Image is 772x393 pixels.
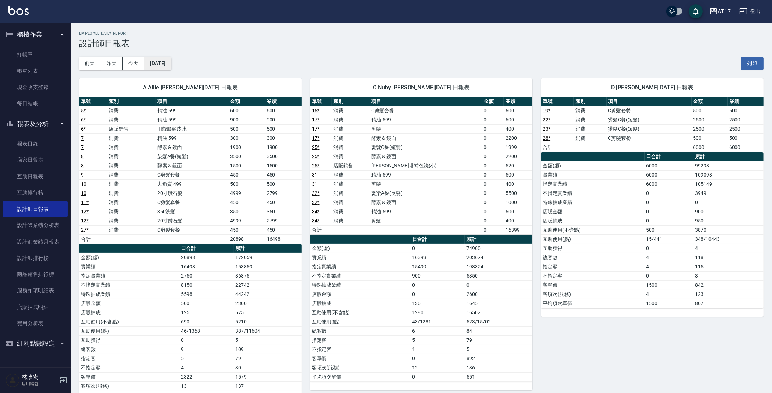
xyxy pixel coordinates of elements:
th: 單號 [79,97,107,106]
td: 15499 [410,262,465,271]
td: 消費 [574,106,607,115]
td: 精油-599 [156,115,228,124]
td: 0 [410,290,465,299]
td: 0 [410,280,465,290]
a: 設計師日報表 [3,201,68,217]
td: C剪髮套餐 [156,198,228,207]
td: 842 [693,280,763,290]
td: 500 [728,133,764,143]
td: 3949 [693,189,763,198]
h3: 設計師日報表 [79,38,764,48]
button: [DATE] [144,57,171,70]
td: 6000 [645,179,694,189]
td: 店販銷售 [332,161,369,170]
table: a dense table [79,97,302,244]
td: 950 [693,216,763,225]
td: 400 [504,216,532,225]
td: 6000 [645,161,694,170]
a: 現金收支登錄 [3,79,68,95]
td: 3500 [265,152,302,161]
td: 5500 [504,189,532,198]
td: 消費 [107,115,155,124]
td: 不指定實業績 [310,271,410,280]
td: 0 [482,170,504,179]
td: 0 [410,244,465,253]
a: 互助日報表 [3,168,68,185]
td: 118 [693,253,763,262]
td: 金額(虛) [541,161,644,170]
td: 店販抽成 [310,299,410,308]
th: 日合計 [645,152,694,161]
td: 450 [265,225,302,234]
a: 8 [81,163,84,168]
th: 業績 [728,97,764,106]
td: 消費 [107,152,155,161]
td: 115 [693,262,763,271]
td: 6000 [728,143,764,152]
h5: 林政宏 [22,374,58,381]
td: C剪髮套餐 [369,106,482,115]
a: 打帳單 [3,47,68,63]
td: 金額(虛) [310,244,410,253]
td: 300 [228,133,265,143]
td: 4999 [228,189,265,198]
td: 16498 [179,262,234,271]
a: 8 [81,154,84,159]
td: 消費 [332,143,369,152]
td: 消費 [107,133,155,143]
td: 0 [482,124,504,133]
td: 4 [645,290,694,299]
td: 0 [482,225,504,234]
span: C Nuby [PERSON_NAME][DATE] 日報表 [319,84,524,91]
td: 0 [482,143,504,152]
td: 客單價 [541,280,644,290]
td: 900 [265,115,302,124]
td: 2500 [728,124,764,133]
td: 600 [504,106,532,115]
td: 消費 [107,161,155,170]
th: 業績 [265,97,302,106]
td: 消費 [107,106,155,115]
td: 消費 [574,124,607,133]
th: 項目 [607,97,692,106]
a: 10 [81,181,86,187]
td: 20898 [179,253,234,262]
td: 消費 [574,115,607,124]
td: 消費 [332,198,369,207]
td: 消費 [332,170,369,179]
td: 特殊抽成業績 [541,198,644,207]
td: 實業績 [310,253,410,262]
td: 400 [504,124,532,133]
th: 累計 [693,152,763,161]
a: 商品銷售排行榜 [3,266,68,282]
td: 指定客 [541,262,644,271]
a: 設計師排行榜 [3,250,68,266]
td: 2750 [179,271,234,280]
td: 消費 [332,115,369,124]
td: 153859 [234,262,301,271]
td: 2300 [234,299,301,308]
td: 酵素 & 鏡面 [369,152,482,161]
td: 4 [693,244,763,253]
td: 172059 [234,253,301,262]
a: 費用分析表 [3,315,68,332]
td: 不指定實業績 [79,280,179,290]
td: 消費 [332,216,369,225]
td: 0 [482,115,504,124]
td: 1645 [465,299,532,308]
td: 350洗髮 [156,207,228,216]
th: 金額 [482,97,504,106]
td: 消費 [107,143,155,152]
td: 500 [265,124,302,133]
td: 0 [482,161,504,170]
td: 4 [645,253,694,262]
div: AT17 [718,7,731,16]
td: 500 [265,179,302,189]
td: 500 [692,133,728,143]
td: 燙髮C餐(短髮) [369,143,482,152]
td: 互助使用(不含點) [79,317,179,326]
td: 3500 [228,152,265,161]
td: 精油-599 [156,106,228,115]
td: 消費 [107,225,155,234]
td: 指定實業績 [79,271,179,280]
